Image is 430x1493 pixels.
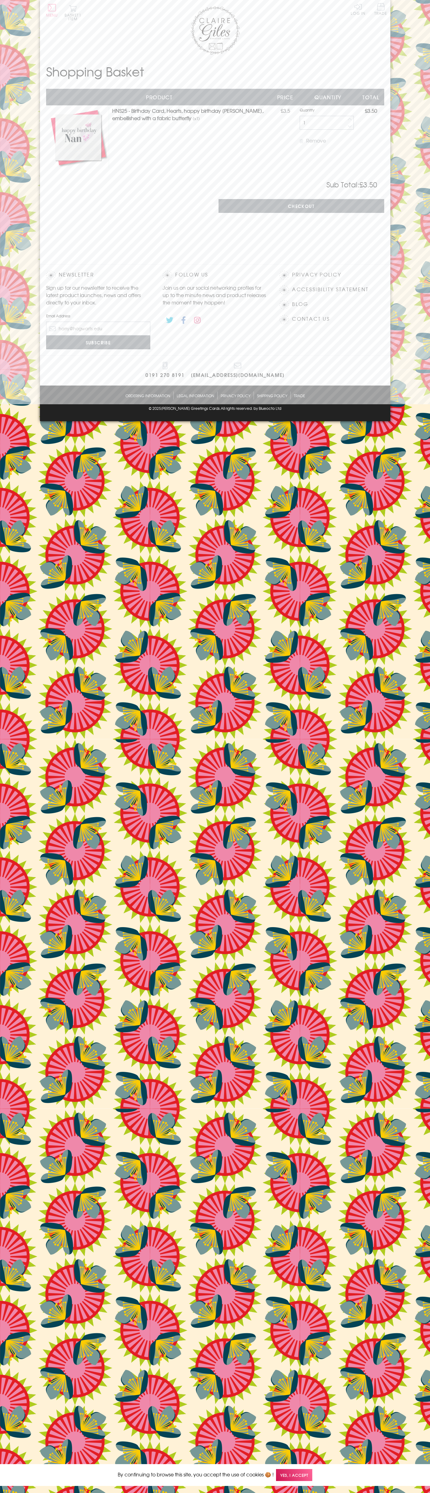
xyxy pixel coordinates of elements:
[46,322,151,335] input: harry@hogwarts.edu
[46,313,151,319] label: Email Address
[306,137,326,144] span: Remove
[221,406,253,411] span: All rights reserved.
[177,392,214,399] a: Legal Information
[292,300,308,308] a: Blog
[46,406,384,411] p: © 2025 .
[257,392,287,399] a: Shipping Policy
[191,6,240,55] img: Claire Giles Greetings Cards
[65,5,81,21] button: Basket1 item
[374,3,387,16] a: Trade
[46,271,151,280] h2: Newsletter
[292,271,341,279] a: Privacy Policy
[163,271,267,280] h2: Follow Us
[46,284,151,306] p: Sign up for our newsletter to receive the latest product launches, news and offers directly to yo...
[163,284,267,306] p: Join us on our social networking profiles for up to the minute news and product releases the mome...
[46,89,273,105] th: Product
[221,392,251,399] a: Privacy Policy
[145,362,185,379] a: 0191 270 8191
[292,285,369,294] a: Accessibility Statement
[46,226,384,240] iframe: PayPal-paypal
[112,107,263,122] a: HNS25 - Birthday Card, Hearts, happy birthday [PERSON_NAME], embellished with a fabric butterfly
[46,12,58,18] span: Menu
[48,107,109,168] img: Birthday Card, Hearts, happy birthday Nan, embellished with a fabric butterfly
[300,137,326,144] a: Remove
[273,89,298,105] th: Price
[161,406,220,412] a: [PERSON_NAME] Greetings Cards
[374,3,387,15] span: Trade
[68,12,81,22] span: 1 item
[125,392,170,399] a: Ordering Information
[294,392,305,399] a: Trade
[351,3,365,15] a: Log In
[273,105,298,170] td: £3.5
[254,406,281,412] a: by Blueocto Ltd
[46,179,384,190] h4: Sub Total:
[359,179,377,190] span: £3.50
[46,335,151,349] input: Subscribe
[358,89,384,105] th: Total
[46,62,384,81] h1: Shopping Basket
[298,89,358,105] th: Quantity
[292,315,329,323] a: Contact Us
[46,4,58,17] button: Menu
[219,199,384,213] input: Checkout
[276,1469,312,1481] span: Yes, I accept
[193,116,200,121] small: (x1)
[300,107,318,113] label: Quantity
[191,362,285,379] a: [EMAIL_ADDRESS][DOMAIN_NAME]
[365,107,377,114] strong: £3.50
